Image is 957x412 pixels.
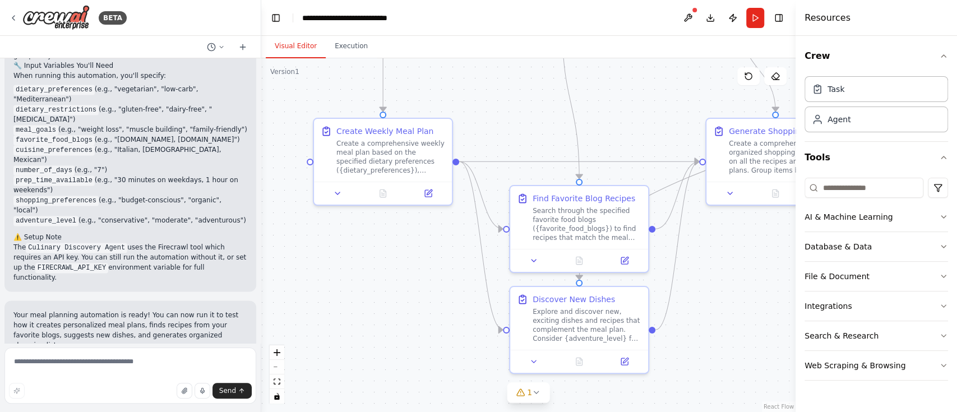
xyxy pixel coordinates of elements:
code: cuisine_preferences [13,145,95,155]
button: AI & Machine Learning [805,202,948,232]
div: Generate Shopping ListCreate a comprehensive, organized shopping list based on all the recipes an... [705,118,845,206]
div: Discover New Dishes [533,294,615,305]
span: 1 [527,387,532,398]
div: Version 1 [270,67,299,76]
li: (e.g., "gluten-free", "dairy-free", "[MEDICAL_DATA]") [13,104,247,124]
g: Edge from 39c4b42f-1085-4b66-9aac-2d0ce2c6e81b to 1439a9da-fa4f-4793-a260-2851bb17438b [655,156,699,234]
div: Explore and discover new, exciting dishes and recipes that complement the meal plan. Consider {ad... [533,307,641,343]
code: prep_time_available [13,175,95,186]
g: Edge from a245a031-4d68-4bd8-9a20-48fff0c41b39 to 1439a9da-fa4f-4793-a260-2851bb17438b [655,156,699,335]
div: Generate Shopping List [729,126,821,137]
g: Edge from a8b2b074-7271-4e16-a596-8d967282dfae to 1439a9da-fa4f-4793-a260-2851bb17438b [459,156,699,167]
div: Create Weekly Meal PlanCreate a comprehensive weekly meal plan based on the specified dietary pre... [313,118,453,206]
img: Logo [22,5,90,30]
li: (e.g., "30 minutes on weekdays, 1 hour on weekends") [13,175,247,195]
div: Discover New DishesExplore and discover new, exciting dishes and recipes that complement the meal... [509,286,649,374]
p: Your meal planning automation is ready! You can now run it to test how it creates personalized me... [13,309,247,350]
code: number_of_days [13,165,75,175]
button: Web Scraping & Browsing [805,351,948,380]
g: Edge from d565d143-8193-41bf-9acd-0792866b55ba to a8b2b074-7271-4e16-a596-8d967282dfae [377,27,389,112]
div: File & Document [805,271,870,282]
button: No output available [556,254,603,267]
div: BETA [99,11,127,25]
button: File & Document [805,262,948,291]
nav: breadcrumb [302,12,415,24]
button: No output available [752,187,799,200]
li: (e.g., "7") [13,165,247,175]
g: Edge from a8b2b074-7271-4e16-a596-8d967282dfae to a245a031-4d68-4bd8-9a20-48fff0c41b39 [459,156,503,335]
div: Integrations [805,300,852,312]
a: React Flow attribution [764,404,794,410]
p: The uses the Firecrawl tool which requires an API key. You can still run the automation without i... [13,242,247,283]
li: (e.g., "budget-conscious", "organic", "local") [13,195,247,215]
p: When running this automation, you'll specify: [13,71,247,81]
button: Switch to previous chat [202,40,229,54]
code: meal_goals [13,125,58,135]
div: Search through the specified favorite food blogs ({favorite_food_blogs}) to find recipes that mat... [533,206,641,242]
li: (e.g., "conservative", "moderate", "adventurous") [13,215,247,225]
li: (e.g., "Italian, [DEMOGRAPHIC_DATA], Mexican") [13,145,247,165]
button: Crew [805,40,948,72]
button: toggle interactivity [270,389,284,404]
div: Agent [827,114,850,125]
div: Database & Data [805,241,872,252]
li: (e.g., "vegetarian", "low-carb", "Mediterranean") [13,84,247,104]
button: Visual Editor [266,35,326,58]
div: Find Favorite Blog RecipesSearch through the specified favorite food blogs ({favorite_food_blogs}... [509,185,649,273]
button: Open in side panel [409,187,447,200]
li: (e.g., "weight loss", "muscle building", "family-friendly") [13,124,247,135]
button: zoom in [270,345,284,360]
div: Crew [805,72,948,141]
div: Search & Research [805,330,879,341]
button: Open in side panel [605,355,644,368]
g: Edge from 01656262-98eb-4a8a-8dd6-ee2b37f89db8 to a245a031-4d68-4bd8-9a20-48fff0c41b39 [574,27,927,280]
code: adventure_level [13,216,78,226]
div: Task [827,84,844,95]
h2: 🔧 Input Variables You'll Need [13,61,247,71]
li: (e.g., "[DOMAIN_NAME], [DOMAIN_NAME]") [13,135,247,145]
div: AI & Machine Learning [805,211,893,223]
button: No output available [556,355,603,368]
g: Edge from 6549d993-b60d-46f0-b183-fd472d42ff98 to 1439a9da-fa4f-4793-a260-2851bb17438b [736,27,781,112]
div: React Flow controls [270,345,284,404]
div: Web Scraping & Browsing [805,360,905,371]
div: Tools [805,173,948,390]
button: Start a new chat [234,40,252,54]
g: Edge from a8b2b074-7271-4e16-a596-8d967282dfae to 39c4b42f-1085-4b66-9aac-2d0ce2c6e81b [459,156,503,234]
button: Integrations [805,291,948,321]
button: Improve this prompt [9,383,25,399]
button: Send [212,383,252,399]
h4: Resources [805,11,850,25]
code: dietary_restrictions [13,105,99,115]
code: favorite_food_blogs [13,135,95,145]
div: Create Weekly Meal Plan [336,126,433,137]
button: No output available [359,187,407,200]
button: Click to speak your automation idea [195,383,210,399]
button: fit view [270,374,284,389]
button: Upload files [177,383,192,399]
div: Create a comprehensive, organized shopping list based on all the recipes and meal plans. Group it... [729,139,838,175]
g: Edge from 3a041448-6661-4021-9bbb-f8a4b2a3385f to 39c4b42f-1085-4b66-9aac-2d0ce2c6e81b [557,27,585,179]
button: Tools [805,142,948,173]
code: dietary_preferences [13,85,95,95]
button: zoom out [270,360,284,374]
button: Search & Research [805,321,948,350]
div: Find Favorite Blog Recipes [533,193,635,204]
code: shopping_preferences [13,196,99,206]
div: Create a comprehensive weekly meal plan based on the specified dietary preferences ({dietary_pref... [336,139,445,175]
button: Open in side panel [605,254,644,267]
code: FIRECRAWL_API_KEY [35,263,108,273]
span: Send [219,386,236,395]
button: 1 [507,382,550,403]
button: Hide left sidebar [268,10,284,26]
code: Culinary Discovery Agent [26,243,127,253]
button: Hide right sidebar [771,10,787,26]
h2: ⚠️ Setup Note [13,232,247,242]
button: Database & Data [805,232,948,261]
button: Execution [326,35,377,58]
